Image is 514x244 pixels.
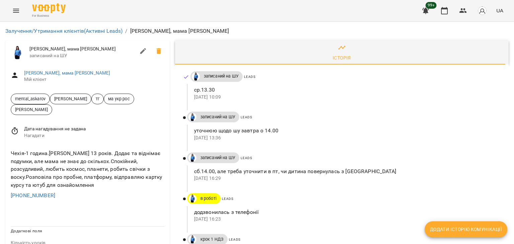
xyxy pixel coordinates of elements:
[194,86,498,94] p: ср.13.30
[188,154,196,162] img: Дащенко Аня
[194,216,498,223] p: [DATE] 16:23
[494,4,506,17] button: UA
[24,132,164,139] span: Нагадати
[194,167,498,175] p: сб.14.00, але треба уточнити в пт, чи дитина повернулась з [GEOGRAPHIC_DATA]
[430,225,502,233] span: Додати історію комунікації
[11,229,42,233] span: Додаткові поля
[194,127,498,135] p: уточнюю щодо шу завтра о 14.00
[24,126,164,132] span: Дата нагадування не задана
[241,115,252,119] span: Leads
[194,175,498,182] p: [DATE] 16:29
[187,113,196,121] a: Дащенко Аня
[187,195,196,203] a: Дащенко Аня
[188,195,196,203] img: Дащенко Аня
[187,235,196,243] a: Дащенко Аня
[478,6,487,15] img: avatar_s.png
[244,75,256,79] span: Leads
[188,113,196,121] img: Дащенко Аня
[11,96,50,102] span: mental_askarov
[50,96,91,102] span: [PERSON_NAME]
[29,52,135,59] span: записаний на ШУ
[11,192,55,199] a: [PHONE_NUMBER]
[29,46,135,52] span: [PERSON_NAME], мама [PERSON_NAME]
[8,3,24,19] button: Menu
[222,197,234,201] span: Leads
[196,196,221,202] span: в роботі
[104,96,134,102] span: ма укр рос
[241,156,252,160] span: Leads
[496,7,503,14] span: UA
[426,2,437,9] span: 99+
[5,28,122,34] a: Залучення/Утримання клієнтів(Активні Leads)
[200,73,243,79] span: записаний на ШУ
[24,70,110,76] a: [PERSON_NAME], мама [PERSON_NAME]
[196,155,239,161] span: записаний на ШУ
[9,148,166,190] div: Чехія-1 година.[PERSON_NAME] 13 років. Додає та віднімає подумки, але мама не знає до скількох.Сп...
[130,27,229,35] p: [PERSON_NAME], мама [PERSON_NAME]
[11,46,24,59] img: Дащенко Аня
[190,73,200,81] a: Дащенко Аня
[333,54,351,62] div: Історія
[11,106,52,113] span: [PERSON_NAME]
[187,154,196,162] a: Дащенко Аня
[24,76,164,83] span: Мій клієнт
[194,208,498,216] p: додзвонилась з телефонії
[192,73,200,81] img: Дащенко Аня
[32,14,66,18] span: For Business
[425,221,507,237] button: Додати історію комунікації
[196,114,239,120] span: записаний на ШУ
[188,235,196,243] img: Дащенко Аня
[194,94,498,101] p: [DATE] 10:09
[5,27,509,35] nav: breadcrumb
[229,238,241,241] span: Leads
[92,96,103,102] span: тг
[125,27,127,35] li: /
[32,3,66,13] img: Voopty Logo
[194,135,498,141] p: [DATE] 13:36
[196,236,228,242] span: крок 1 НДЗ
